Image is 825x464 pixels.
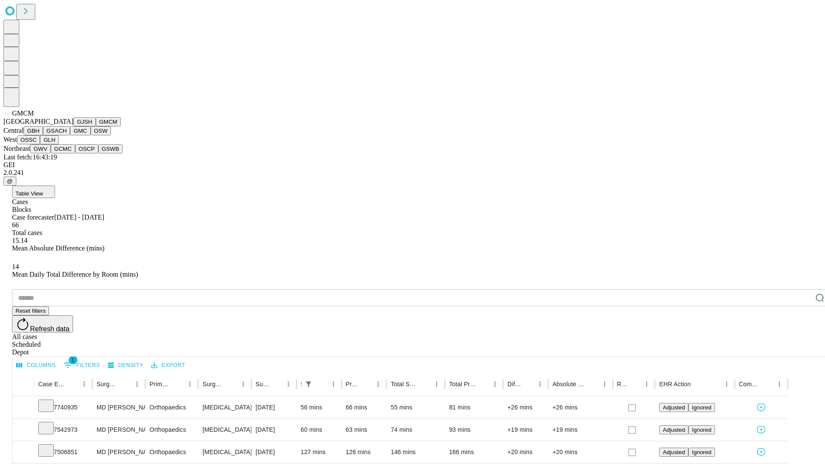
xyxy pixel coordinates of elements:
[721,378,733,390] button: Menu
[587,378,599,390] button: Sort
[302,378,315,390] button: Show filters
[553,397,608,418] div: +26 mins
[617,381,628,388] div: Resolved in EHR
[663,427,685,433] span: Adjusted
[7,178,13,184] span: @
[131,378,143,390] button: Menu
[659,425,688,434] button: Adjusted
[507,419,544,441] div: +19 mins
[14,359,58,372] button: Select columns
[315,378,327,390] button: Sort
[256,419,292,441] div: [DATE]
[761,378,773,390] button: Sort
[30,325,70,333] span: Refresh data
[688,448,715,457] button: Ignored
[3,118,73,125] span: [GEOGRAPHIC_DATA]
[12,263,19,270] span: 14
[40,135,58,144] button: GLH
[61,358,102,372] button: Show filters
[97,397,141,418] div: MD [PERSON_NAME] [PERSON_NAME]
[70,126,90,135] button: GMC
[431,378,443,390] button: Menu
[692,378,704,390] button: Sort
[24,126,43,135] button: GBH
[51,144,75,153] button: GCMC
[66,378,78,390] button: Sort
[12,110,34,117] span: GMCM
[659,381,691,388] div: EHR Action
[270,378,282,390] button: Sort
[372,378,384,390] button: Menu
[3,169,822,177] div: 2.0.241
[17,400,30,415] button: Expand
[150,381,171,388] div: Primary Service
[98,144,123,153] button: GSWB
[202,441,247,463] div: [MEDICAL_DATA] [MEDICAL_DATA]
[282,378,294,390] button: Menu
[202,381,224,388] div: Surgery Name
[391,419,440,441] div: 74 mins
[346,381,360,388] div: Predicted In Room Duration
[522,378,534,390] button: Sort
[449,441,499,463] div: 166 mins
[54,214,104,221] span: [DATE] - [DATE]
[78,378,90,390] button: Menu
[43,126,70,135] button: GSACH
[629,378,641,390] button: Sort
[3,127,24,134] span: Central
[150,419,194,441] div: Orthopaedics
[419,378,431,390] button: Sort
[659,448,688,457] button: Adjusted
[391,381,418,388] div: Total Scheduled Duration
[391,441,440,463] div: 146 mins
[553,381,586,388] div: Absolute Difference
[360,378,372,390] button: Sort
[663,449,685,455] span: Adjusted
[256,441,292,463] div: [DATE]
[38,397,88,418] div: 7740935
[507,381,521,388] div: Difference
[12,315,73,333] button: Refresh data
[12,244,104,252] span: Mean Absolute Difference (mins)
[692,427,711,433] span: Ignored
[773,378,785,390] button: Menu
[15,190,43,197] span: Table View
[739,381,761,388] div: Comments
[106,359,146,372] button: Density
[489,378,501,390] button: Menu
[692,449,711,455] span: Ignored
[38,441,88,463] div: 7506851
[507,441,544,463] div: +20 mins
[302,378,315,390] div: 1 active filter
[301,419,337,441] div: 60 mins
[449,381,476,388] div: Total Predicted Duration
[449,419,499,441] div: 93 mins
[73,117,96,126] button: GJSH
[663,404,685,411] span: Adjusted
[256,397,292,418] div: [DATE]
[12,221,19,229] span: 66
[149,359,187,372] button: Export
[15,308,46,314] span: Reset filters
[3,161,822,169] div: GEI
[692,404,711,411] span: Ignored
[688,425,715,434] button: Ignored
[30,144,51,153] button: GWV
[553,419,608,441] div: +19 mins
[17,423,30,438] button: Expand
[534,378,546,390] button: Menu
[97,441,141,463] div: MD [PERSON_NAME] [PERSON_NAME]
[237,378,249,390] button: Menu
[301,441,337,463] div: 127 mins
[202,397,247,418] div: [MEDICAL_DATA] [MEDICAL_DATA] 2 OR MORE COMPARTMENTS
[12,306,49,315] button: Reset filters
[150,441,194,463] div: Orthopaedics
[38,381,65,388] div: Case Epic Id
[17,135,40,144] button: OSSC
[553,441,608,463] div: +20 mins
[97,419,141,441] div: MD [PERSON_NAME] [PERSON_NAME]
[477,378,489,390] button: Sort
[327,378,339,390] button: Menu
[346,419,382,441] div: 63 mins
[119,378,131,390] button: Sort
